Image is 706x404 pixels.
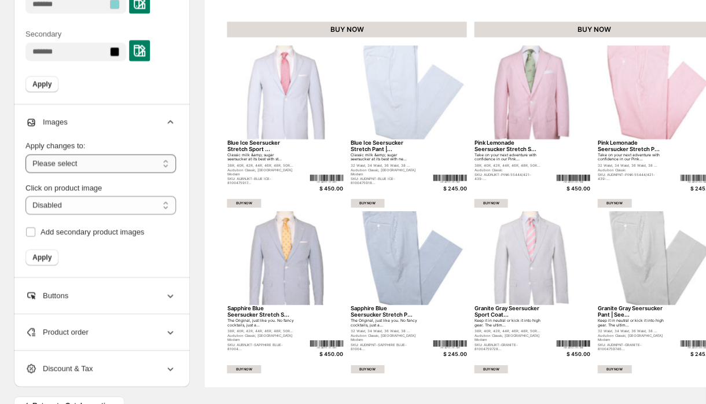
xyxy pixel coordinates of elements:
[25,289,68,301] span: Buttons
[474,45,590,139] img: primaryImage
[474,365,508,373] div: BUY NOW
[227,318,294,328] div: The Original, just like you. No fancy cocktails, just a...
[351,45,466,139] img: primaryImage
[32,252,52,262] span: Apply
[227,199,260,207] div: BUY NOW
[41,227,144,236] span: Add secondary product images
[474,172,541,180] div: SKU: AUDNJKT-PINK-55444/421-439-...
[227,167,294,175] div: Audubon Classic, [GEOGRAPHIC_DATA] Modern
[227,328,294,332] div: 38R, 40R, 42R, 44R, 46R, 48R, 50R...
[25,141,85,150] span: Apply changes to:
[351,176,418,184] div: SKU: AUDNPNT-BLUE ICE-8100475918...
[25,326,89,337] span: Product order
[433,340,466,348] img: barcode
[227,304,294,318] div: Sapphire Blue Seersucker Stretch S...
[474,328,541,332] div: 38R, 40R, 42R, 44R, 46R, 48R, 50R...
[351,365,384,373] div: BUY NOW
[556,185,590,192] div: $ 450.00
[227,176,294,184] div: SKU: AUBNJKT-BLUE ICE-8100475917...
[351,163,418,167] div: 32 Waist, 34 Waist, 36 Waist, 38 ...
[597,333,664,341] div: Audubon Classic, [GEOGRAPHIC_DATA] Modern
[351,304,418,318] div: Sapphire Blue Seersucker Stretch P...
[227,365,260,373] div: BUY NOW
[227,139,294,152] div: Blue Ice Seersucker Stretch Sport ...
[351,342,418,350] div: SKU: AUDNPNT-SAPPHIRE BLUE-81004...
[556,351,590,357] div: $ 450.00
[25,30,61,38] span: Secondary
[474,211,590,304] img: primaryImage
[351,153,418,162] div: Classic milk &amp; sugar seersucker at its best with ne...
[351,333,418,341] div: Audubon Classic, [GEOGRAPHIC_DATA] Modern
[597,328,664,332] div: 32 Waist, 34 Waist, 36 Waist, 38 ...
[227,342,294,350] div: SKU: AUBNJKT-SAPPHIRE BLUE-81004...
[310,340,343,348] img: barcode
[597,365,631,373] div: BUY NOW
[474,304,541,318] div: Granite Gray Seersucker Sport Coat...
[351,167,418,175] div: Audubon Classic, [GEOGRAPHIC_DATA] Modern
[474,167,541,171] div: Audubon Classic
[597,139,664,152] div: Pink Lemonade Seersucker Stretch P...
[25,362,93,374] span: Discount & Tax
[227,333,294,341] div: Audubon Classic, [GEOGRAPHIC_DATA] Modern
[474,342,541,350] div: SKU: AUBNJKT-GRANITE-81004759728...
[597,167,664,171] div: Audubon Classic
[310,351,343,357] div: $ 450.00
[32,79,52,89] span: Apply
[227,163,294,167] div: 38R, 40R, 42R, 44R, 46R, 48R, 50R...
[227,211,343,304] img: primaryImage
[474,153,541,162] div: Take on your next adventure with confidence in our Pink...
[556,340,590,348] img: barcode
[227,153,294,162] div: Classic milk &amp; sugar seersucker at its best with st...
[597,342,664,350] div: SKU: AUDNPNT-GRANITE-81004759746...
[433,351,466,357] div: $ 245.00
[597,199,631,207] div: BUY NOW
[351,328,418,332] div: 32 Waist, 34 Waist, 36 Waist, 38 ...
[474,199,508,207] div: BUY NOW
[474,318,541,328] div: Keep it in neutral or kick it into high gear. The ultim...
[474,163,541,167] div: 38R, 40R, 42R, 44R, 46R, 48R, 50R...
[474,333,541,341] div: Audubon Classic, [GEOGRAPHIC_DATA] Modern
[597,318,664,328] div: Keep it in neutral or kick it into high gear. The ultim...
[227,45,343,139] img: primaryImage
[433,174,466,182] img: barcode
[597,163,664,167] div: 32 Waist, 34 Waist, 36 Waist, 38 ...
[597,304,664,318] div: Granite Gray Seersucker Pant | See...
[474,139,541,152] div: Pink Lemonade Seersucker Stretch S...
[25,76,58,92] button: Apply
[597,153,664,162] div: Take on your next adventure with confidence in our Pink...
[351,318,418,328] div: The Original, just like you. No fancy cocktails, just a...
[25,116,68,128] span: Images
[25,183,102,192] span: Click on product image
[351,199,384,207] div: BUY NOW
[597,172,664,180] div: SKU: AUDNPNT-PINK-55444/421-439-...
[134,45,145,56] img: colorPickerImg
[351,139,418,152] div: Blue Ice Seersucker Stretch Pant |...
[227,21,466,37] div: BUY NOW
[556,174,590,182] img: barcode
[433,185,466,192] div: $ 245.00
[25,249,58,265] button: Apply
[310,174,343,182] img: barcode
[351,211,466,304] img: primaryImage
[310,185,343,192] div: $ 450.00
